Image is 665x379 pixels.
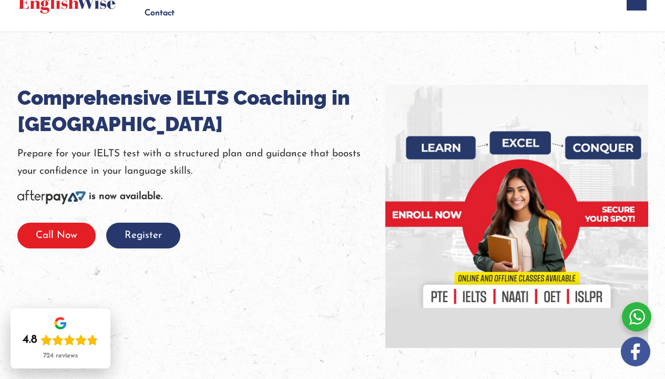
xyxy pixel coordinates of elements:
[17,231,96,241] a: Call Now
[23,333,98,347] div: Rating: 4.8 out of 5
[17,190,86,204] img: Afterpay-Logo
[17,145,385,181] p: Prepare for your IELTS test with a structured plan and guidance that boosts your confidence in yo...
[23,333,37,347] div: 4.8
[17,85,385,137] h1: Comprehensive IELTS Coaching in [GEOGRAPHIC_DATA]
[106,231,180,241] a: Register
[385,85,648,348] img: banner-new-img
[106,223,180,248] button: Register
[89,192,162,202] b: is now available.
[43,352,78,360] div: 724 reviews
[621,337,650,366] img: white-facebook.png
[17,223,96,248] button: Call Now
